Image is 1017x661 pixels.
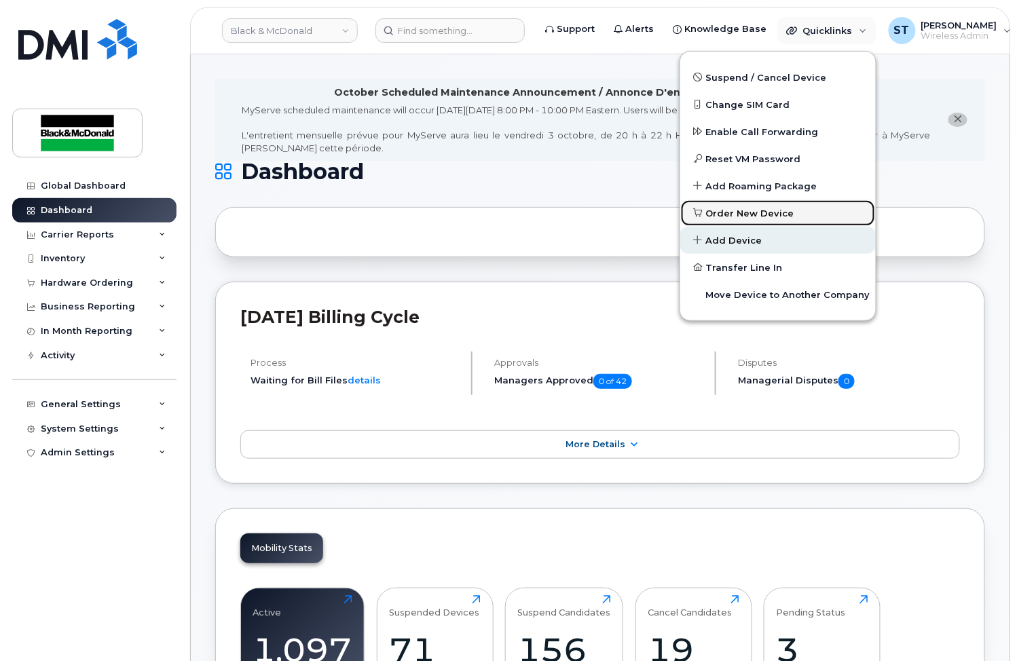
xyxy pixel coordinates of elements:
[648,595,732,618] div: Cancel Candidates
[777,595,846,618] div: Pending Status
[706,71,827,85] span: Suspend / Cancel Device
[242,104,931,154] div: MyServe scheduled maintenance will occur [DATE][DATE] 8:00 PM - 10:00 PM Eastern. Users will be u...
[241,162,364,182] span: Dashboard
[253,595,282,618] div: Active
[706,207,794,221] span: Order New Device
[706,180,817,193] span: Add Roaming Package
[706,234,762,248] span: Add Device
[706,153,801,166] span: Reset VM Password
[251,358,460,368] h4: Process
[335,86,838,100] div: October Scheduled Maintenance Announcement / Annonce D'entretient Prévue Pour octobre
[518,595,611,618] div: Suspend Candidates
[680,227,876,254] a: Add Device
[680,200,876,227] a: Order New Device
[838,374,855,389] span: 0
[348,375,381,385] a: details
[494,374,703,389] h5: Managers Approved
[706,98,790,112] span: Change SIM Card
[738,358,960,368] h4: Disputes
[251,374,460,387] li: Waiting for Bill Files
[706,288,870,302] span: Move Device to Another Company
[738,374,960,389] h5: Managerial Disputes
[593,374,632,389] span: 0 of 42
[494,358,703,368] h4: Approvals
[240,307,960,327] h2: [DATE] Billing Cycle
[389,595,479,618] div: Suspended Devices
[566,439,625,449] span: More Details
[706,126,819,139] span: Enable Call Forwarding
[948,113,967,127] button: close notification
[706,261,783,275] span: Transfer Line In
